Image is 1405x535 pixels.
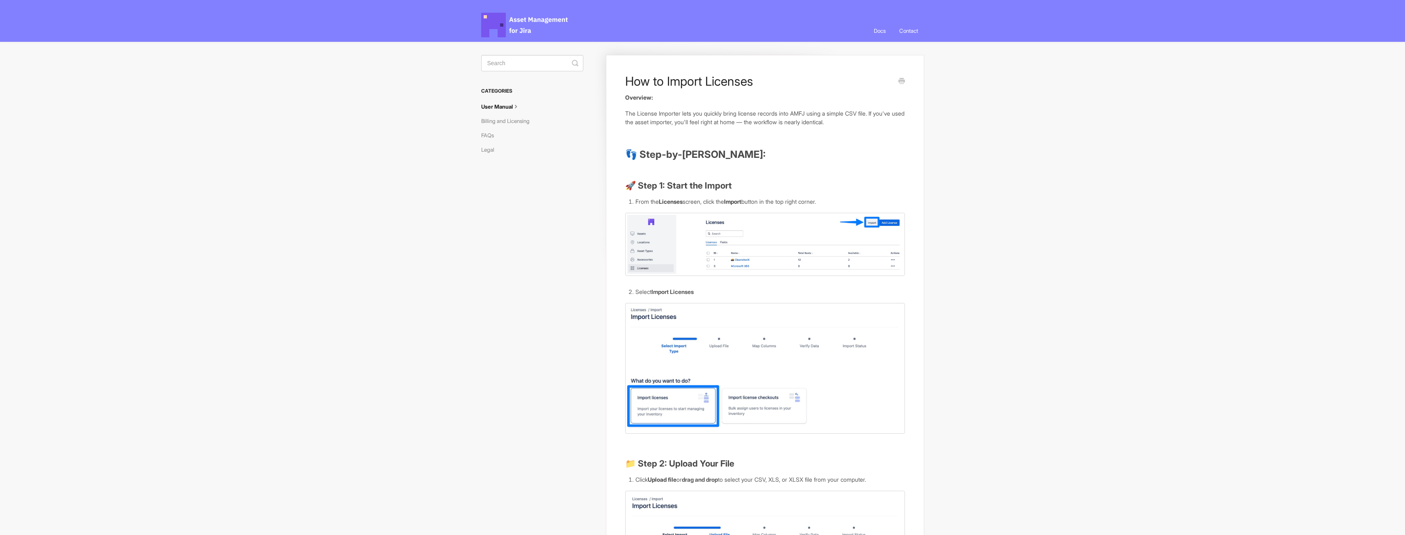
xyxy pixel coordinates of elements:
strong: 👣 Step-by-[PERSON_NAME]: [625,148,765,160]
a: User Manual [481,100,526,113]
h3: Categories [481,84,583,98]
a: Docs [868,20,892,42]
strong: 🚀 Step 1: Start the Import [625,180,732,191]
li: Select [635,287,905,296]
a: Billing and Licensing [481,114,536,127]
a: Contact [893,20,924,42]
a: Legal [481,143,500,156]
strong: Import [724,198,741,205]
strong: Overview: [625,94,653,101]
h1: How to Import Licenses [625,74,892,89]
li: Click or to select your CSV, XLS, or XLSX file from your computer. [635,475,905,484]
strong: 📁 Step 2: Upload Your File [625,458,734,469]
strong: Licenses [659,198,683,205]
img: file-X2XoFi13vB.jpg [625,213,905,275]
img: file-DRk62wRJBr.jpg [625,303,905,434]
strong: Upload file [648,476,676,483]
b: Import Licenses [651,288,694,295]
a: FAQs [481,129,500,142]
input: Search [481,55,583,71]
p: The License Importer lets you quickly bring license records into AMFJ using a simple CSV file. If... [625,109,905,127]
span: Asset Management for Jira Docs [481,13,569,37]
li: From the screen, click the button in the top right corner. [635,197,905,206]
a: Print this Article [898,77,905,86]
b: drag and drop [682,476,718,483]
